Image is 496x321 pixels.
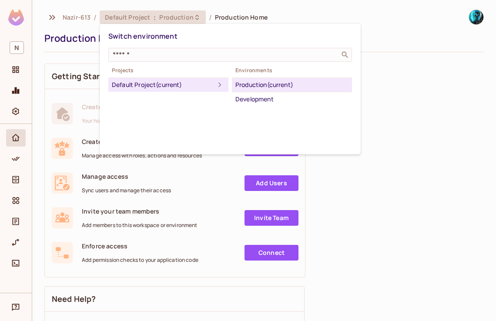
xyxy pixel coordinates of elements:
div: Development [235,94,349,104]
div: Production (current) [235,80,349,90]
div: Default Project (current) [112,80,214,90]
span: Switch environment [108,31,178,41]
span: Environments [232,67,352,74]
span: Projects [108,67,228,74]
